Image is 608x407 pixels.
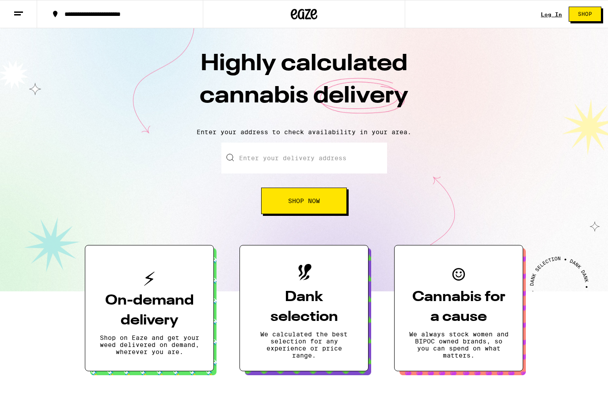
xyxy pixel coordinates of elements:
p: Enter your address to check availability in your area. [9,128,599,136]
button: On-demand deliveryShop on Eaze and get your weed delivered on demand, wherever you are. [85,245,214,371]
h3: Dank selection [254,287,354,327]
p: We calculated the best selection for any experience or price range. [254,331,354,359]
h3: Cannabis for a cause [409,287,509,327]
button: Dank selectionWe calculated the best selection for any experience or price range. [239,245,369,371]
button: Shop [569,7,601,22]
p: Shop on Eaze and get your weed delivered on demand, wherever you are. [99,334,199,355]
button: Shop Now [261,188,347,214]
span: Shop [578,11,592,17]
div: Log In [541,11,562,17]
h1: Highly calculated cannabis delivery [149,48,459,121]
p: We always stock women and BIPOC owned brands, so you can spend on what matters. [409,331,509,359]
span: Shop Now [288,198,320,204]
button: Cannabis for a causeWe always stock women and BIPOC owned brands, so you can spend on what matters. [394,245,523,371]
h3: On-demand delivery [99,291,199,331]
input: Enter your delivery address [221,143,387,173]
